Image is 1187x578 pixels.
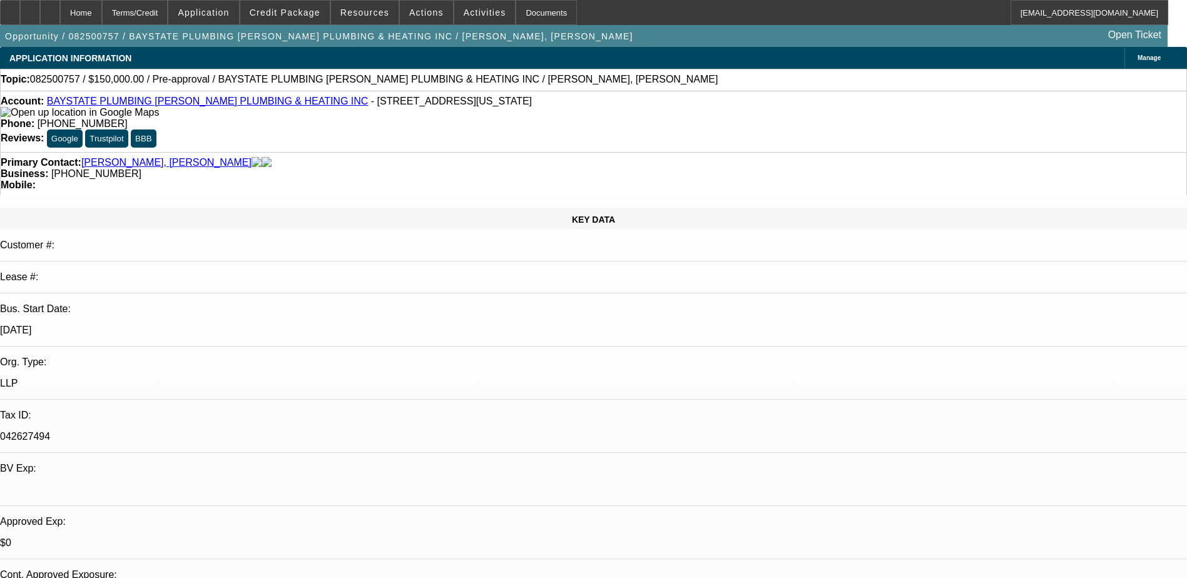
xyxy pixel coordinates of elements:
[1,157,81,168] strong: Primary Contact:
[131,129,156,148] button: BBB
[47,129,83,148] button: Google
[1,74,30,85] strong: Topic:
[1,96,44,106] strong: Account:
[1,133,44,143] strong: Reviews:
[331,1,399,24] button: Resources
[1,118,34,129] strong: Phone:
[252,157,262,168] img: facebook-icon.png
[81,157,252,168] a: [PERSON_NAME], [PERSON_NAME]
[371,96,532,106] span: - [STREET_ADDRESS][US_STATE]
[572,215,615,225] span: KEY DATA
[9,53,131,63] span: APPLICATION INFORMATION
[47,96,369,106] a: BAYSTATE PLUMBING [PERSON_NAME] PLUMBING & HEATING INC
[1,180,36,190] strong: Mobile:
[1103,24,1166,46] a: Open Ticket
[168,1,238,24] button: Application
[85,129,128,148] button: Trustpilot
[250,8,320,18] span: Credit Package
[340,8,389,18] span: Resources
[1,107,159,118] img: Open up location in Google Maps
[51,168,141,179] span: [PHONE_NUMBER]
[5,31,633,41] span: Opportunity / 082500757 / BAYSTATE PLUMBING [PERSON_NAME] PLUMBING & HEATING INC / [PERSON_NAME],...
[409,8,444,18] span: Actions
[464,8,506,18] span: Activities
[1138,54,1161,61] span: Manage
[240,1,330,24] button: Credit Package
[1,107,159,118] a: View Google Maps
[38,118,128,129] span: [PHONE_NUMBER]
[30,74,718,85] span: 082500757 / $150,000.00 / Pre-approval / BAYSTATE PLUMBING [PERSON_NAME] PLUMBING & HEATING INC /...
[262,157,272,168] img: linkedin-icon.png
[1,168,48,179] strong: Business:
[178,8,229,18] span: Application
[400,1,453,24] button: Actions
[454,1,516,24] button: Activities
